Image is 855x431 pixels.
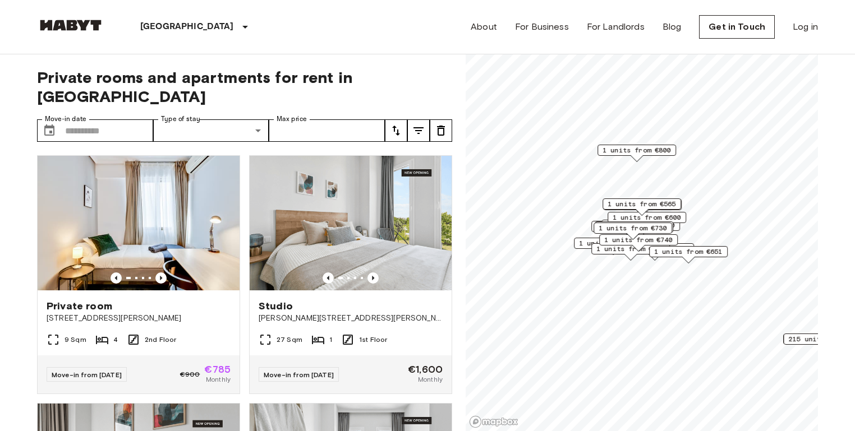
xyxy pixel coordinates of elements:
[599,223,667,233] span: 1 units from €730
[603,145,671,155] span: 1 units from €800
[601,220,680,237] div: Map marker
[359,335,387,345] span: 1st Floor
[45,114,86,124] label: Move-in date
[206,374,231,384] span: Monthly
[606,220,675,230] span: 1 units from €700
[603,198,681,216] div: Map marker
[277,335,302,345] span: 27 Sqm
[604,235,673,245] span: 1 units from €740
[430,119,452,142] button: tune
[249,155,452,394] a: Marketing picture of unit ES-15-102-105-001Previous imagePrevious imageStudio[PERSON_NAME][STREET...
[613,212,681,223] span: 1 units from €600
[111,272,122,284] button: Previous image
[596,244,665,254] span: 1 units from €630
[47,313,231,324] span: [STREET_ADDRESS][PERSON_NAME]
[145,335,176,345] span: 2nd Floor
[37,68,452,106] span: Private rooms and apartments for rent in [GEOGRAPHIC_DATA]
[38,119,61,142] button: Choose date
[250,156,452,290] img: Marketing picture of unit ES-15-102-105-001
[649,246,728,263] div: Map marker
[37,20,104,31] img: Habyt
[323,272,334,284] button: Previous image
[407,119,430,142] button: tune
[52,370,122,379] span: Move-in from [DATE]
[608,212,686,229] div: Map marker
[277,114,307,124] label: Max price
[180,369,200,379] span: €900
[161,114,200,124] label: Type of stay
[155,272,167,284] button: Previous image
[591,221,670,238] div: Map marker
[587,20,645,34] a: For Landlords
[469,415,518,428] a: Mapbox logo
[597,145,676,162] div: Map marker
[38,156,240,290] img: Marketing picture of unit ES-15-018-001-03H
[204,364,231,374] span: €785
[599,234,678,252] div: Map marker
[259,299,293,313] span: Studio
[595,221,673,239] div: Map marker
[140,20,234,34] p: [GEOGRAPHIC_DATA]
[594,223,672,240] div: Map marker
[699,15,775,39] a: Get in Touch
[65,335,86,345] span: 9 Sqm
[259,313,443,324] span: [PERSON_NAME][STREET_ADDRESS][PERSON_NAME][PERSON_NAME]
[579,238,647,248] span: 1 units from €750
[264,370,334,379] span: Move-in from [DATE]
[793,20,818,34] a: Log in
[574,238,652,255] div: Map marker
[385,119,407,142] button: tune
[418,374,443,384] span: Monthly
[113,335,118,345] span: 4
[37,155,240,394] a: Marketing picture of unit ES-15-018-001-03HPrevious imagePrevious imagePrivate room[STREET_ADDRES...
[329,335,332,345] span: 1
[591,243,670,261] div: Map marker
[471,20,497,34] a: About
[515,20,569,34] a: For Business
[47,299,112,313] span: Private room
[408,364,443,374] span: €1,600
[600,222,668,232] span: 1 units from €515
[608,199,676,209] span: 1 units from €565
[663,20,682,34] a: Blog
[654,247,723,257] span: 1 units from €651
[367,272,379,284] button: Previous image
